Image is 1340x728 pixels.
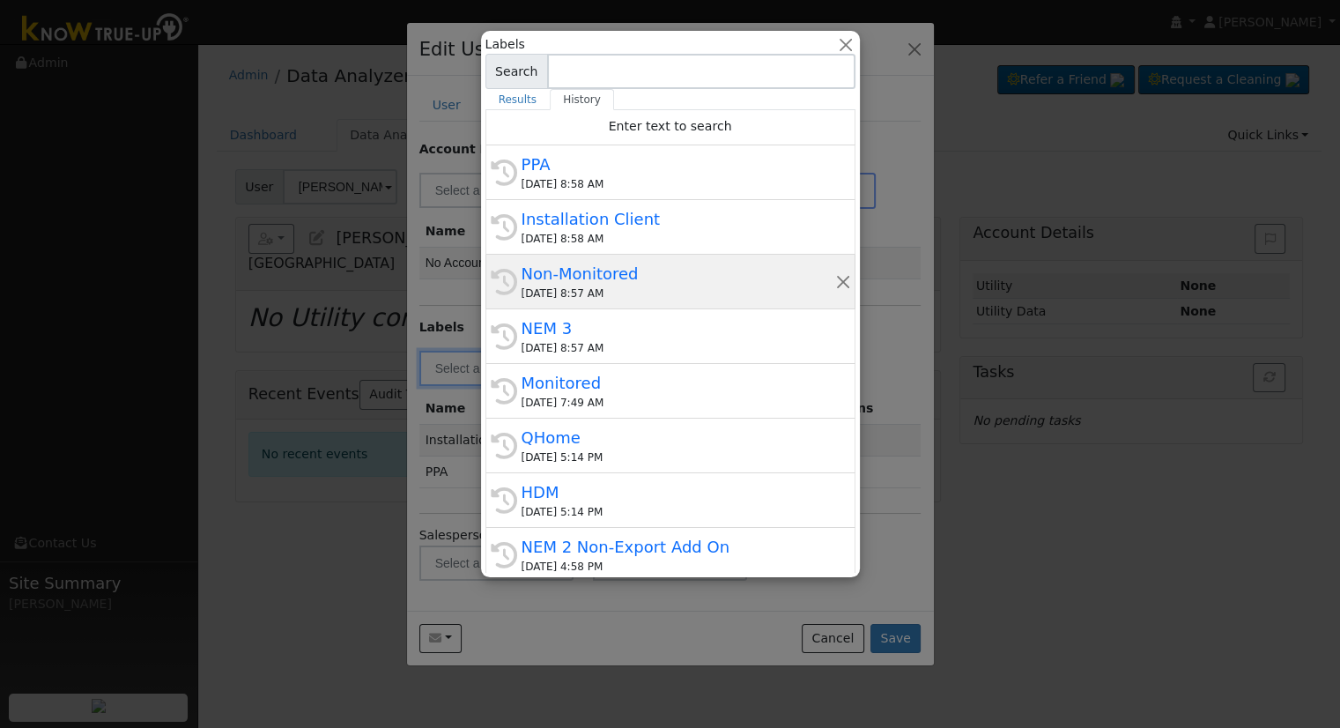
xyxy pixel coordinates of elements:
div: NEM 3 [522,316,835,340]
div: HDM [522,480,835,504]
div: NEM 2 Non-Export Add On [522,535,835,559]
i: History [491,160,517,186]
div: QHome [522,426,835,449]
i: History [491,487,517,514]
i: History [491,433,517,459]
div: Installation Client [522,207,835,231]
button: Remove this history [834,272,851,291]
div: [DATE] 8:58 AM [522,176,835,192]
i: History [491,378,517,405]
div: [DATE] 7:49 AM [522,395,835,411]
i: History [491,323,517,350]
span: Search [485,54,548,89]
div: PPA [522,152,835,176]
div: Non-Monitored [522,262,835,286]
span: Enter text to search [609,119,732,133]
div: [DATE] 4:58 PM [522,559,835,575]
i: History [491,214,517,241]
div: [DATE] 5:14 PM [522,449,835,465]
i: History [491,542,517,568]
div: [DATE] 8:57 AM [522,340,835,356]
a: Results [485,89,551,110]
div: Monitored [522,371,835,395]
a: History [550,89,614,110]
div: [DATE] 5:14 PM [522,504,835,520]
div: [DATE] 8:57 AM [522,286,835,301]
i: History [491,269,517,295]
div: [DATE] 8:58 AM [522,231,835,247]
